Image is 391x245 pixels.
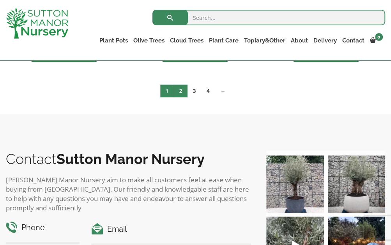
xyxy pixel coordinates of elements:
[6,222,80,234] h4: Phone
[131,35,167,46] a: Olive Trees
[6,175,251,213] p: [PERSON_NAME] Manor Nursery aim to make all customers feel at ease when buying from [GEOGRAPHIC_D...
[6,151,251,167] h2: Contact
[167,35,206,46] a: Cloud Trees
[241,35,288,46] a: Topiary&Other
[367,35,385,46] a: 0
[6,8,68,39] img: logo
[174,85,188,97] a: Page 2
[215,85,231,97] a: →
[6,84,385,100] nav: Product Pagination
[375,33,383,41] span: 0
[288,35,311,46] a: About
[311,35,340,46] a: Delivery
[266,155,324,213] img: A beautiful multi-stem Spanish Olive tree potted in our luxurious fibre clay pots 😍😍
[340,35,367,46] a: Contact
[206,35,241,46] a: Plant Care
[188,85,201,97] a: Page 3
[97,35,131,46] a: Plant Pots
[57,151,205,167] b: Sutton Manor Nursery
[328,155,385,213] img: Check out this beauty we potted at our nursery today ❤️‍🔥 A huge, ancient gnarled Olive tree plan...
[201,85,215,97] a: Page 4
[160,85,174,97] span: Page 1
[91,223,251,235] h4: Email
[152,10,385,25] input: Search...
